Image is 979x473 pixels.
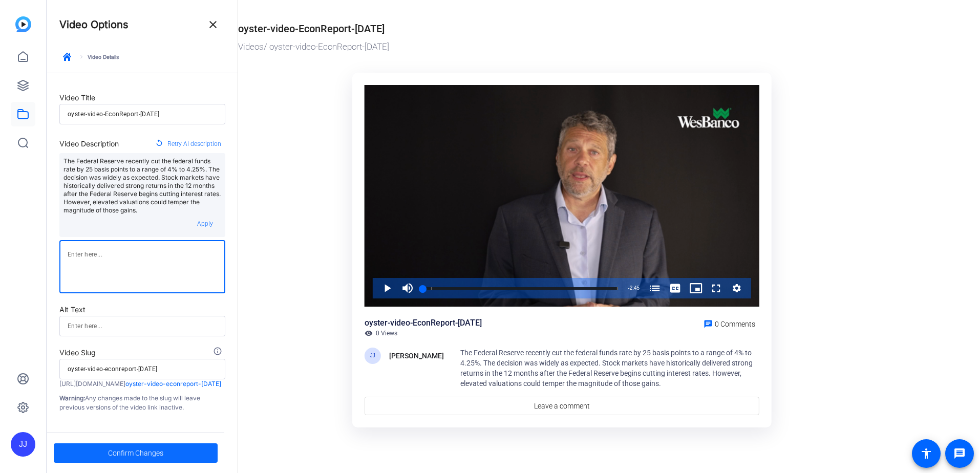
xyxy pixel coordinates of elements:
[59,304,225,316] div: Alt Text
[197,220,213,227] span: Apply
[628,285,629,291] span: -
[365,348,381,364] div: JJ
[376,329,397,337] span: 0 Views
[686,278,706,298] button: Picture-in-Picture
[59,380,125,388] span: [URL][DOMAIN_NAME]
[377,278,397,298] button: Play
[108,443,163,463] span: Confirm Changes
[365,397,759,415] a: Leave a comment
[389,350,444,362] div: [PERSON_NAME]
[125,380,221,388] span: oyster-video-econreport-[DATE]
[59,394,85,402] strong: Warning:
[54,443,218,463] button: Confirm Changes
[953,447,966,460] mat-icon: message
[665,278,686,298] button: Captions
[68,320,217,332] input: Enter here...
[213,347,225,359] mat-icon: info_outline
[645,278,665,298] button: Chapters
[207,18,219,31] mat-icon: close
[59,394,225,412] p: Any changes made to the slug will leave previous versions of the video link inactive.
[238,21,385,36] div: oyster-video-EconReport-[DATE]
[423,287,618,290] div: Progress Bar
[59,92,225,104] div: Video Title
[699,317,759,329] a: 0 Comments
[15,16,31,32] img: blue-gradient.svg
[365,317,482,329] div: oyster-video-EconReport-[DATE]
[151,135,225,153] button: Retry AI description
[460,349,753,388] span: The Federal Reserve recently cut the federal funds rate by 25 basis points to a range of 4% to 4....
[11,432,35,457] div: JJ
[534,401,590,412] span: Leave a comment
[706,278,727,298] button: Fullscreen
[920,447,932,460] mat-icon: accessibility
[155,139,163,149] mat-icon: replay
[68,363,217,375] input: Enter here...
[59,348,96,357] span: Video Slug
[188,214,221,233] button: Apply
[397,278,418,298] button: Mute
[63,157,221,214] p: The Federal Reserve recently cut the federal funds rate by 25 basis points to a range of 4% to 4....
[630,285,640,291] span: 2:45
[365,85,759,307] div: Video Player
[59,138,119,150] div: Video Description
[167,137,221,150] span: Retry AI description
[59,18,129,31] h4: Video Options
[68,108,217,120] input: Enter here...
[704,319,713,329] mat-icon: chat
[365,329,373,337] mat-icon: visibility
[238,41,264,52] a: Videos
[715,320,755,328] span: 0 Comments
[238,40,881,54] div: / oyster-video-EconReport-[DATE]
